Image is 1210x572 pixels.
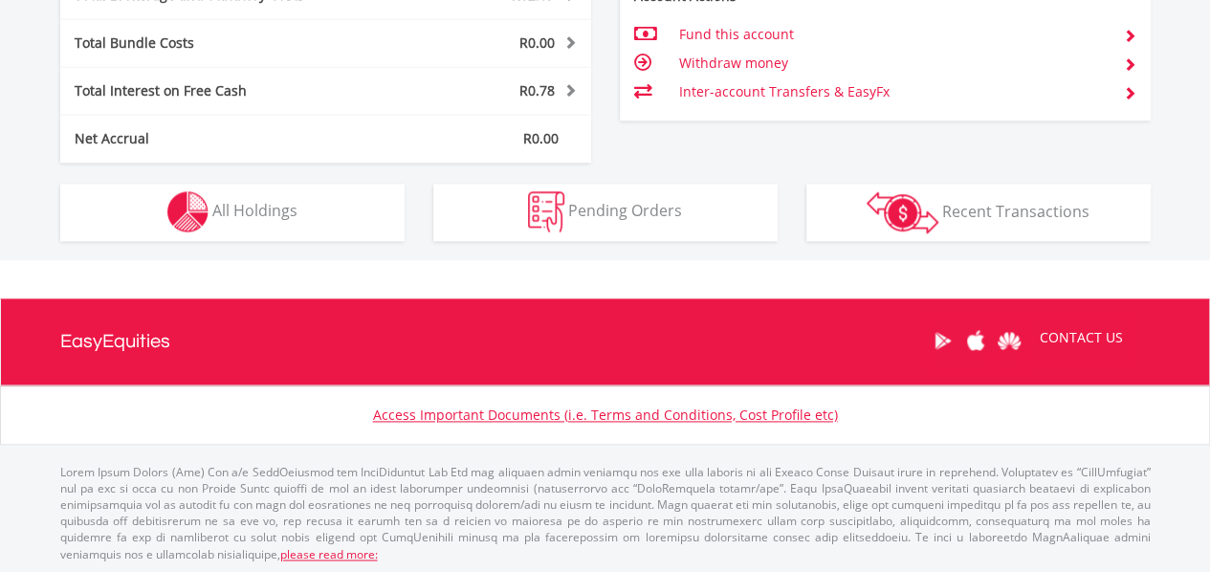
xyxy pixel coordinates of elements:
[568,200,682,221] span: Pending Orders
[942,200,1089,221] span: Recent Transactions
[280,546,378,562] a: please read more:
[993,311,1026,370] a: Huawei
[373,406,838,424] a: Access Important Documents (i.e. Terms and Conditions, Cost Profile etc)
[212,200,297,221] span: All Holdings
[519,81,555,99] span: R0.78
[678,49,1108,77] td: Withdraw money
[60,184,405,241] button: All Holdings
[433,184,778,241] button: Pending Orders
[60,464,1151,562] p: Lorem Ipsum Dolors (Ame) Con a/e SeddOeiusmod tem InciDiduntut Lab Etd mag aliquaen admin veniamq...
[926,311,959,370] a: Google Play
[1026,311,1136,364] a: CONTACT US
[167,191,209,232] img: holdings-wht.png
[523,129,559,147] span: R0.00
[806,184,1151,241] button: Recent Transactions
[528,191,564,232] img: pending_instructions-wht.png
[519,33,555,52] span: R0.00
[678,77,1108,106] td: Inter-account Transfers & EasyFx
[867,191,938,233] img: transactions-zar-wht.png
[959,311,993,370] a: Apple
[60,298,170,385] a: EasyEquities
[60,33,370,53] div: Total Bundle Costs
[678,20,1108,49] td: Fund this account
[60,129,370,148] div: Net Accrual
[60,81,370,100] div: Total Interest on Free Cash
